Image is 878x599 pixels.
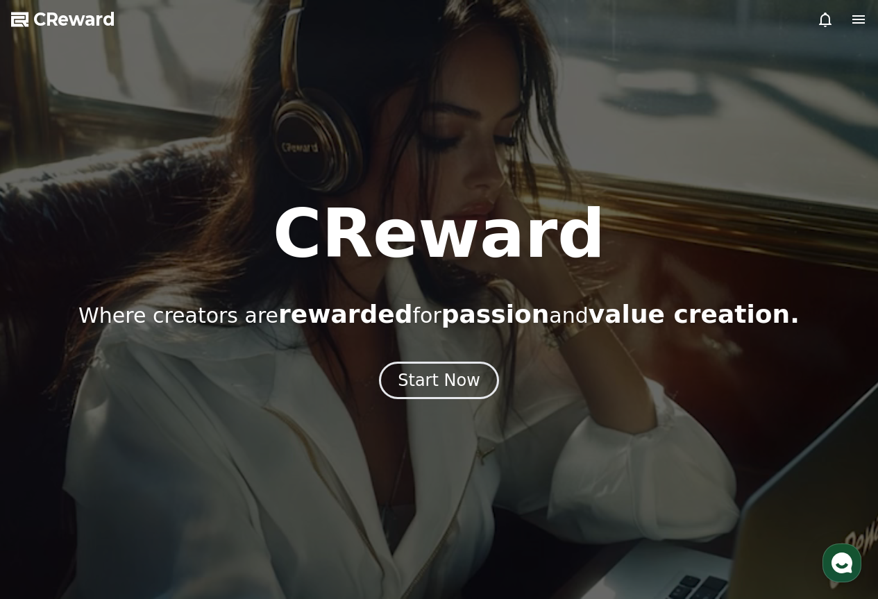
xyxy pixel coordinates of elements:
[589,300,800,328] span: value creation.
[33,8,115,31] span: CReward
[398,369,480,391] div: Start Now
[379,362,499,399] button: Start Now
[273,201,605,267] h1: CReward
[11,8,115,31] a: CReward
[278,300,412,328] span: rewarded
[78,301,800,328] p: Where creators are for and
[441,300,550,328] span: passion
[379,376,499,389] a: Start Now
